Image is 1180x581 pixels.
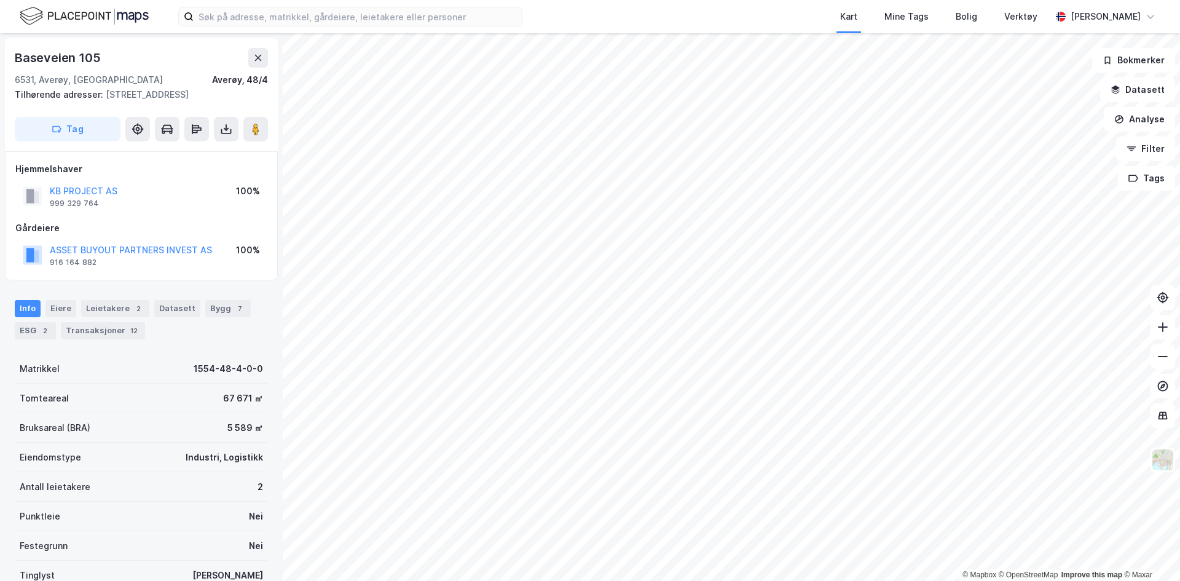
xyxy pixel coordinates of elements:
img: Z [1151,448,1174,472]
div: 1554-48-4-0-0 [194,362,263,376]
button: Tag [15,117,120,141]
div: 916 164 882 [50,258,96,267]
div: Tomteareal [20,391,69,406]
a: OpenStreetMap [999,571,1058,579]
div: 999 329 764 [50,199,99,208]
div: Mine Tags [884,9,929,24]
div: Eiere [45,300,76,317]
div: Gårdeiere [15,221,267,235]
img: logo.f888ab2527a4732fd821a326f86c7f29.svg [20,6,149,27]
div: [STREET_ADDRESS] [15,87,258,102]
div: Antall leietakere [20,480,90,494]
button: Bokmerker [1092,48,1175,73]
div: Punktleie [20,509,60,524]
div: 2 [258,480,263,494]
div: Nei [249,539,263,553]
span: Tilhørende adresser: [15,89,106,100]
div: Bruksareal (BRA) [20,421,90,435]
div: Leietakere [81,300,149,317]
div: Verktøy [1004,9,1037,24]
div: Bolig [956,9,977,24]
div: Info [15,300,41,317]
div: Kontrollprogram for chat [1119,522,1180,581]
button: Analyse [1104,107,1175,132]
div: 67 671 ㎡ [223,391,263,406]
div: Transaksjoner [61,322,145,339]
div: Festegrunn [20,539,68,553]
a: Mapbox [962,571,996,579]
a: Improve this map [1061,571,1122,579]
div: [PERSON_NAME] [1071,9,1141,24]
button: Filter [1116,136,1175,161]
div: ESG [15,322,56,339]
div: 7 [234,302,246,315]
div: Kart [840,9,857,24]
button: Datasett [1100,77,1175,102]
div: Nei [249,509,263,524]
div: Averøy, 48/4 [212,73,268,87]
div: Matrikkel [20,362,60,376]
div: 100% [236,243,260,258]
iframe: Chat Widget [1119,522,1180,581]
div: 5 589 ㎡ [227,421,263,435]
div: 100% [236,184,260,199]
div: Industri, Logistikk [186,450,263,465]
div: Baseveien 105 [15,48,103,68]
div: Eiendomstype [20,450,81,465]
input: Søk på adresse, matrikkel, gårdeiere, leietakere eller personer [194,7,522,26]
div: Bygg [205,300,251,317]
button: Tags [1118,166,1175,191]
div: 6531, Averøy, [GEOGRAPHIC_DATA] [15,73,163,87]
div: 12 [128,325,140,337]
div: 2 [39,325,51,337]
div: Datasett [154,300,200,317]
div: 2 [132,302,144,315]
div: Hjemmelshaver [15,162,267,176]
